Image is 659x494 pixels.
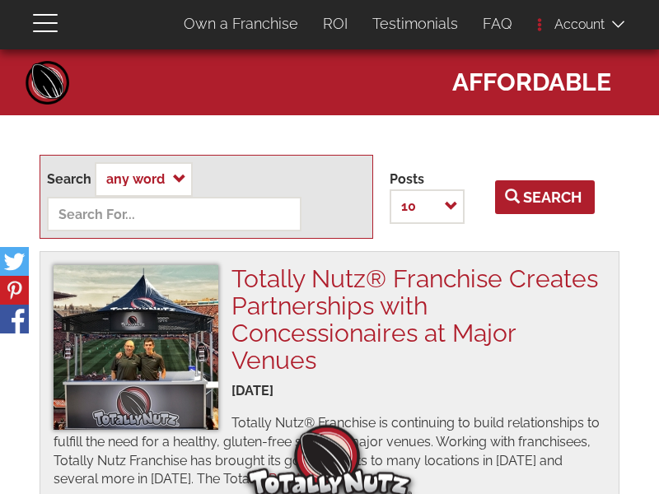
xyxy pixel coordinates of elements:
a: FAQ [470,7,525,41]
label: Posts [390,170,424,189]
input: Search For... [47,197,301,231]
img: dolls-soccer-event-small_0.jpg [54,265,218,430]
a: Own a Franchise [171,7,311,41]
span: [DATE] [231,383,273,398]
a: ROI [311,7,360,41]
a: Home [23,58,72,107]
a: Testimonials [360,7,470,41]
a: Totally Nutz® Franchise Creates Partnerships with Concessionaires at Major Venues [231,264,598,375]
button: Search [495,180,595,214]
span: affordable [452,58,611,99]
label: Search [47,170,91,189]
div: Totally Nutz® Franchise is continuing to build relationships to fulfill the need for a healthy, g... [54,414,605,489]
img: Totally Nutz Logo [247,415,412,490]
